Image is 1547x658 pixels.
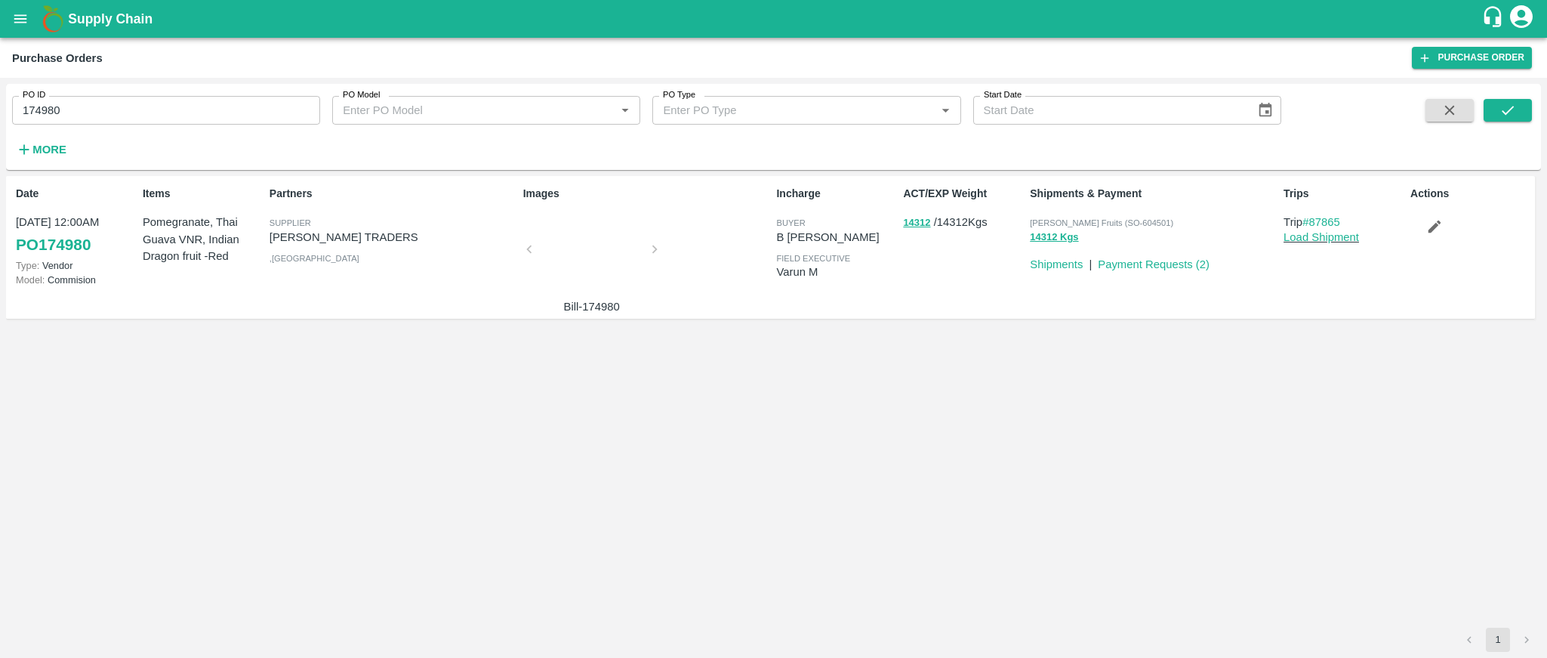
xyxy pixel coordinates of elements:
p: Images [523,186,771,202]
label: PO Type [663,89,695,101]
button: Open [615,100,635,120]
p: B [PERSON_NAME] [776,229,897,246]
span: [PERSON_NAME] Fruits (SO-604501) [1030,218,1173,227]
input: Enter PO Type [657,100,911,120]
input: Enter PO Model [337,100,591,120]
span: , [GEOGRAPHIC_DATA] [270,254,359,263]
label: Start Date [984,89,1022,101]
span: buyer [776,218,805,227]
span: Supplier [270,218,311,227]
span: field executive [776,254,850,263]
p: Bill-174980 [535,298,649,315]
p: Incharge [776,186,897,202]
b: Supply Chain [68,11,153,26]
nav: pagination navigation [1455,628,1541,652]
p: [DATE] 12:00AM [16,214,137,230]
a: Payment Requests (2) [1098,258,1210,270]
p: Date [16,186,137,202]
p: Vendor [16,258,137,273]
button: page 1 [1486,628,1510,652]
p: Pomegranate, Thai Guava VNR, Indian Dragon fruit -Red [143,214,263,264]
p: Trip [1284,214,1404,230]
p: Trips [1284,186,1404,202]
span: Type: [16,260,39,271]
button: 14312 [903,215,930,232]
input: Enter PO ID [12,96,320,125]
button: More [12,137,70,162]
a: PO174980 [16,231,91,258]
a: Supply Chain [68,8,1481,29]
button: 14312 Kgs [1030,229,1078,246]
span: Model: [16,274,45,286]
button: Choose date [1251,96,1280,125]
button: open drawer [3,2,38,36]
a: Shipments [1030,258,1083,270]
div: | [1083,250,1092,273]
p: Commision [16,273,137,287]
label: PO Model [343,89,381,101]
p: Items [143,186,263,202]
a: #87865 [1302,216,1340,228]
p: Partners [270,186,517,202]
p: Varun M [776,264,897,280]
a: Load Shipment [1284,231,1359,243]
img: logo [38,4,68,34]
button: Open [935,100,955,120]
div: customer-support [1481,5,1508,32]
input: Start Date [973,96,1245,125]
div: Purchase Orders [12,48,103,68]
label: PO ID [23,89,45,101]
p: ACT/EXP Weight [903,186,1024,202]
a: Purchase Order [1412,47,1532,69]
strong: More [32,144,66,156]
div: account of current user [1508,3,1535,35]
p: Shipments & Payment [1030,186,1277,202]
p: [PERSON_NAME] TRADERS [270,229,517,246]
p: Actions [1410,186,1531,202]
p: / 14312 Kgs [903,214,1024,231]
